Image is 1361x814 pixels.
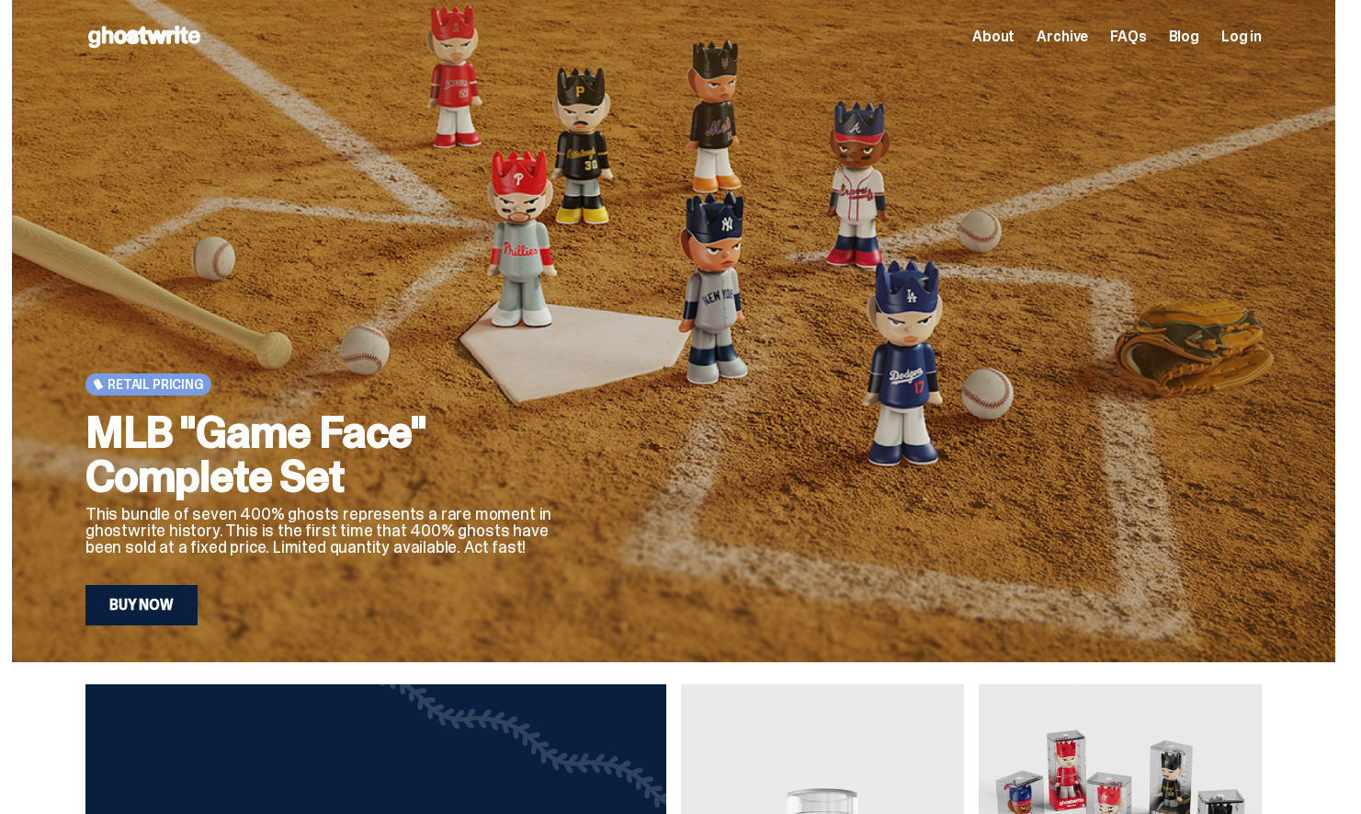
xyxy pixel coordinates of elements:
a: Log in [1221,29,1262,44]
p: This bundle of seven 400% ghosts represents a rare moment in ghostwrite history. This is the firs... [85,506,563,556]
a: About [972,29,1015,44]
a: Buy Now [85,585,198,625]
a: Blog [1169,29,1199,44]
span: Retail Pricing [108,377,204,392]
a: FAQs [1110,29,1146,44]
h2: MLB "Game Face" Complete Set [85,410,563,499]
a: Archive [1037,29,1088,44]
